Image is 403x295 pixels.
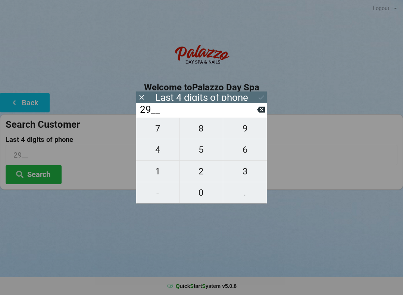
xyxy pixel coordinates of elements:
[136,164,179,179] span: 1
[223,164,267,179] span: 3
[223,118,267,139] button: 9
[136,161,180,182] button: 1
[223,161,267,182] button: 3
[155,94,248,101] div: Last 4 digits of phone
[136,118,180,139] button: 7
[180,139,224,161] button: 5
[180,182,224,204] button: 0
[180,164,223,179] span: 2
[136,142,179,158] span: 4
[180,142,223,158] span: 5
[180,185,223,201] span: 0
[180,161,224,182] button: 2
[136,121,179,136] span: 7
[223,139,267,161] button: 6
[223,142,267,158] span: 6
[136,139,180,161] button: 4
[180,121,223,136] span: 8
[223,121,267,136] span: 9
[180,118,224,139] button: 8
